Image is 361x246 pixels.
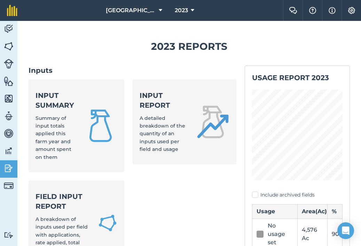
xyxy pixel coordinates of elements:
img: svg+xml;base64,PD94bWwgdmVyc2lvbj0iMS4wIiBlbmNvZGluZz0idXRmLTgiPz4KPCEtLSBHZW5lcmF0b3I6IEFkb2JlIE... [4,232,14,238]
a: Input summarySummary of input totals applied this farm year and amount spent on them [29,79,124,172]
img: svg+xml;base64,PD94bWwgdmVyc2lvbj0iMS4wIiBlbmNvZGluZz0idXRmLTgiPz4KPCEtLSBHZW5lcmF0b3I6IEFkb2JlIE... [4,59,14,69]
img: svg+xml;base64,PHN2ZyB4bWxucz0iaHR0cDovL3d3dy53My5vcmcvMjAwMC9zdmciIHdpZHRoPSI1NiIgaGVpZ2h0PSI2MC... [4,76,14,86]
h1: 2023 Reports [29,39,350,54]
img: svg+xml;base64,PHN2ZyB4bWxucz0iaHR0cDovL3d3dy53My5vcmcvMjAwMC9zdmciIHdpZHRoPSI1NiIgaGVpZ2h0PSI2MC... [4,41,14,52]
img: Two speech bubbles overlapping with the left bubble in the forefront [289,7,297,14]
img: A question mark icon [308,7,317,14]
img: A cog icon [347,7,356,14]
span: A detailed breakdown of the quantity of an inputs used per field and usage [140,115,185,153]
th: Area ( Ac ) [297,204,327,218]
img: svg+xml;base64,PD94bWwgdmVyc2lvbj0iMS4wIiBlbmNvZGluZz0idXRmLTgiPz4KPCEtLSBHZW5lcmF0b3I6IEFkb2JlIE... [4,24,14,34]
th: Usage [252,204,298,218]
img: svg+xml;base64,PHN2ZyB4bWxucz0iaHR0cDovL3d3dy53My5vcmcvMjAwMC9zdmciIHdpZHRoPSIxNyIgaGVpZ2h0PSIxNy... [329,6,336,15]
h2: Usage report 2023 [252,73,343,83]
a: Input reportA detailed breakdown of the quantity of an inputs used per field and usage [133,79,237,164]
h2: Inputs [29,66,236,75]
img: svg+xml;base64,PD94bWwgdmVyc2lvbj0iMS4wIiBlbmNvZGluZz0idXRmLTgiPz4KPCEtLSBHZW5lcmF0b3I6IEFkb2JlIE... [4,146,14,156]
img: svg+xml;base64,PD94bWwgdmVyc2lvbj0iMS4wIiBlbmNvZGluZz0idXRmLTgiPz4KPCEtLSBHZW5lcmF0b3I6IEFkb2JlIE... [4,181,14,191]
label: Include archived fields [252,191,343,199]
strong: Field Input Report [36,192,89,211]
span: [GEOGRAPHIC_DATA] [106,6,156,15]
strong: Input summary [36,91,76,110]
strong: Input report [140,91,188,110]
img: Input summary [84,109,117,143]
img: svg+xml;base64,PHN2ZyB4bWxucz0iaHR0cDovL3d3dy53My5vcmcvMjAwMC9zdmciIHdpZHRoPSI1NiIgaGVpZ2h0PSI2MC... [4,93,14,104]
img: svg+xml;base64,PD94bWwgdmVyc2lvbj0iMS4wIiBlbmNvZGluZz0idXRmLTgiPz4KPCEtLSBHZW5lcmF0b3I6IEFkb2JlIE... [4,163,14,174]
img: fieldmargin Logo [7,5,17,16]
span: Summary of input totals applied this farm year and amount spent on them [36,115,71,160]
th: % [327,204,342,218]
img: Field Input Report [98,213,117,233]
div: Open Intercom Messenger [337,222,354,239]
img: svg+xml;base64,PD94bWwgdmVyc2lvbj0iMS4wIiBlbmNvZGluZz0idXRmLTgiPz4KPCEtLSBHZW5lcmF0b3I6IEFkb2JlIE... [4,111,14,121]
img: Input report [196,105,229,139]
span: 2023 [175,6,188,15]
img: svg+xml;base64,PD94bWwgdmVyc2lvbj0iMS4wIiBlbmNvZGluZz0idXRmLTgiPz4KPCEtLSBHZW5lcmF0b3I6IEFkb2JlIE... [4,128,14,139]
